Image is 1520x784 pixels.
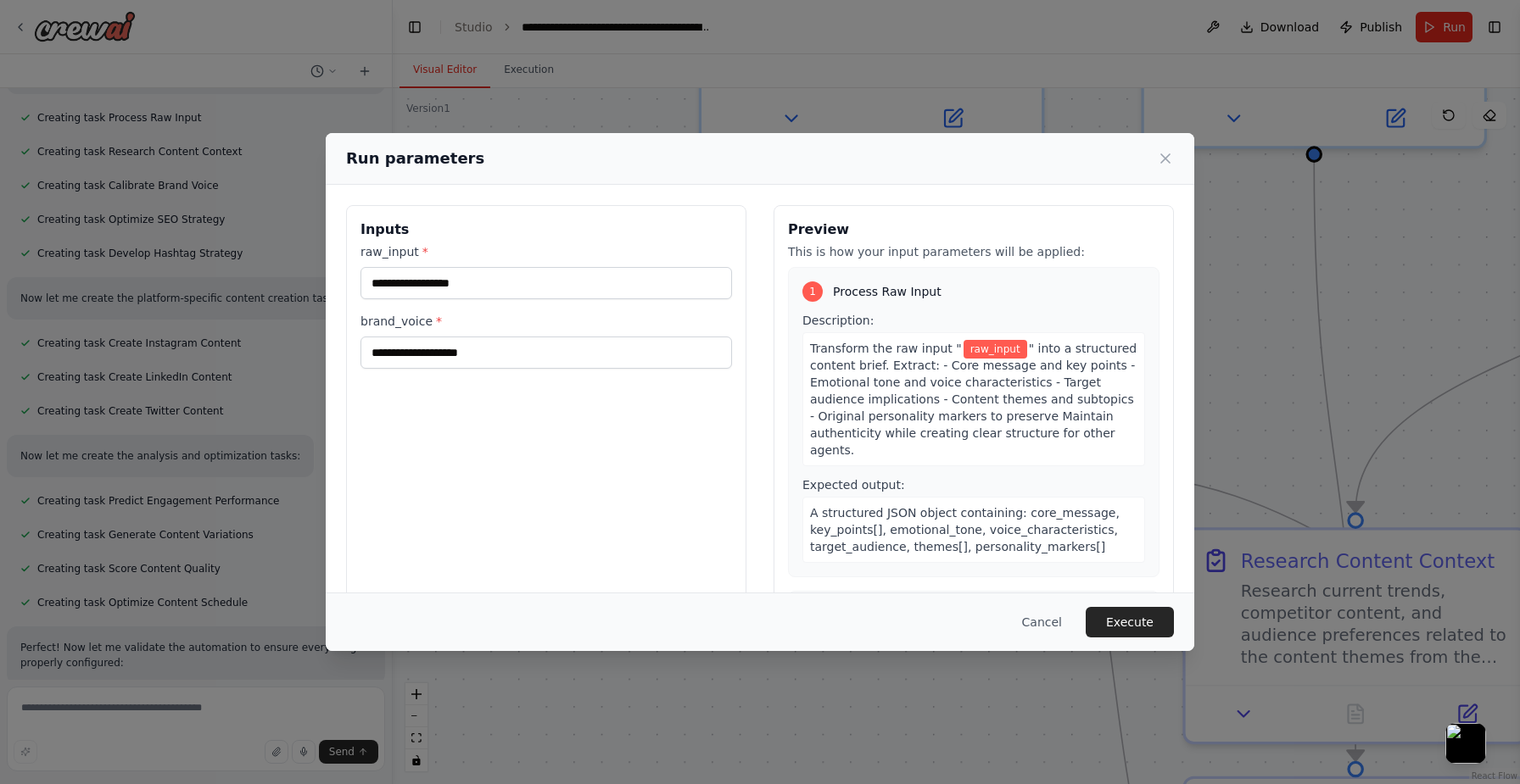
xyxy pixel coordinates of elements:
[1086,607,1174,637] button: Execute
[810,506,1120,553] span: A structured JSON object containing: core_message, key_points[], emotional_tone, voice_characteri...
[802,281,823,302] div: 1
[360,220,732,240] h3: Inputs
[802,314,874,327] span: Description:
[1009,607,1076,637] button: Cancel
[346,147,484,170] h2: Run parameters
[802,478,905,492] span: Expected output:
[788,243,1160,260] p: This is how your input parameters will be applied:
[810,342,1137,457] span: " into a structured content brief. Extract: - Core message and key points - Emotional tone and vo...
[360,243,732,260] label: raw_input
[964,340,1027,359] span: Variable: raw_input
[788,220,1160,240] h3: Preview
[360,313,732,330] label: brand_voice
[810,342,962,355] span: Transform the raw input "
[833,283,942,300] span: Process Raw Input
